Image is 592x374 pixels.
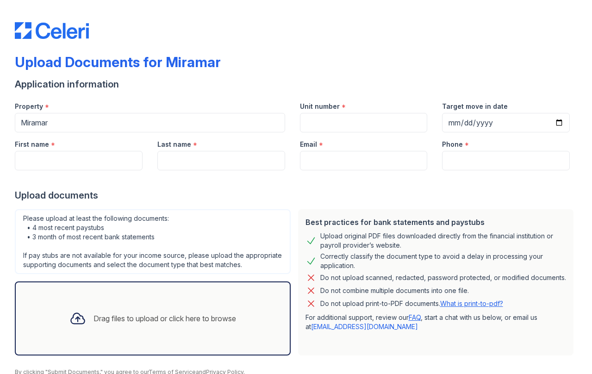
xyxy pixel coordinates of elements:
[305,313,567,331] p: For additional support, review our , start a chat with us below, or email us at
[305,217,567,228] div: Best practices for bank statements and paystubs
[15,22,89,39] img: CE_Logo_Blue-a8612792a0a2168367f1c8372b55b34899dd931a85d93a1a3d3e32e68fde9ad4.png
[15,140,49,149] label: First name
[15,189,577,202] div: Upload documents
[320,231,567,250] div: Upload original PDF files downloaded directly from the financial institution or payroll provider’...
[15,102,43,111] label: Property
[440,299,503,307] a: What is print-to-pdf?
[300,102,340,111] label: Unit number
[409,313,421,321] a: FAQ
[15,209,291,274] div: Please upload at least the following documents: • 4 most recent paystubs • 3 month of most recent...
[442,102,508,111] label: Target move in date
[15,78,577,91] div: Application information
[320,252,567,270] div: Correctly classify the document type to avoid a delay in processing your application.
[320,299,503,308] p: Do not upload print-to-PDF documents.
[320,272,566,283] div: Do not upload scanned, redacted, password protected, or modified documents.
[93,313,236,324] div: Drag files to upload or click here to browse
[320,285,469,296] div: Do not combine multiple documents into one file.
[300,140,317,149] label: Email
[15,54,221,70] div: Upload Documents for Miramar
[157,140,191,149] label: Last name
[442,140,463,149] label: Phone
[311,323,418,330] a: [EMAIL_ADDRESS][DOMAIN_NAME]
